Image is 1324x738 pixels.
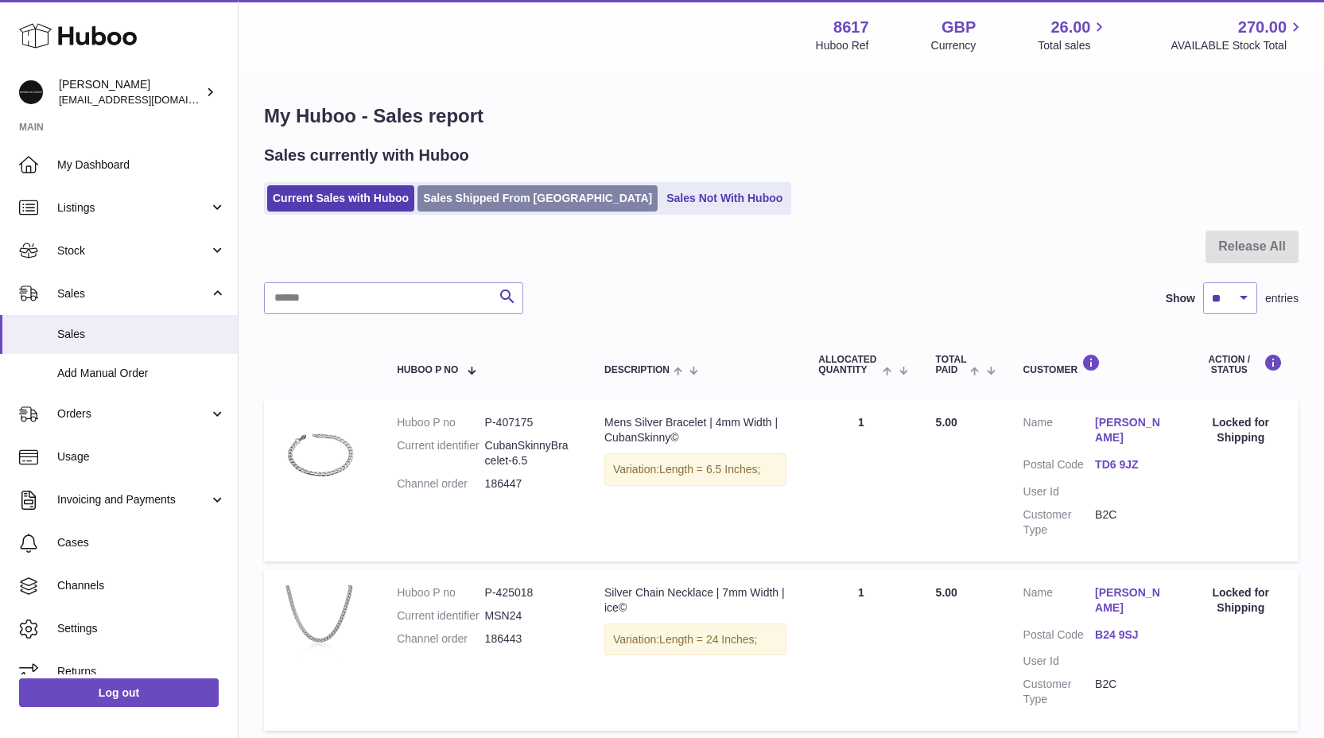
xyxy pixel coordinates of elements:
span: Sales [57,286,209,301]
span: Length = 24 Inches; [659,633,757,646]
div: Action / Status [1199,354,1283,375]
dt: Current identifier [397,608,484,623]
a: Sales Not With Huboo [661,185,788,212]
span: My Dashboard [57,157,226,173]
dt: Channel order [397,631,484,647]
dt: Postal Code [1023,457,1095,476]
td: 1 [802,569,919,731]
span: Listings [57,200,209,216]
dt: Name [1023,415,1095,449]
label: Show [1166,291,1195,306]
dt: Postal Code [1023,627,1095,647]
a: B24 9SJ [1095,627,1167,643]
span: Channels [57,578,226,593]
div: Silver Chain Necklace | 7mm Width | ice© [604,585,786,616]
span: 26.00 [1050,17,1090,38]
dd: MSN24 [485,608,573,623]
span: [EMAIL_ADDRESS][DOMAIN_NAME] [59,93,234,106]
img: Curb-Bracelet-Slim.jpg [280,415,359,495]
dd: P-425018 [485,585,573,600]
div: Mens Silver Bracelet | 4mm Width | CubanSkinny© [604,415,786,445]
dt: Current identifier [397,438,484,468]
span: ALLOCATED Quantity [818,355,879,375]
a: 26.00 Total sales [1038,17,1109,53]
h2: Sales currently with Huboo [264,145,469,166]
a: Log out [19,678,219,707]
dd: B2C [1095,507,1167,538]
dd: P-407175 [485,415,573,430]
a: Current Sales with Huboo [267,185,414,212]
span: Invoicing and Payments [57,492,209,507]
div: Variation: [604,623,786,656]
a: [PERSON_NAME] [1095,585,1167,616]
div: Locked for Shipping [1199,585,1283,616]
dt: Huboo P no [397,415,484,430]
dt: Name [1023,585,1095,620]
dt: Customer Type [1023,677,1095,707]
div: Customer [1023,354,1167,375]
dt: Customer Type [1023,507,1095,538]
span: Add Manual Order [57,366,226,381]
span: Sales [57,327,226,342]
span: Total paid [936,355,967,375]
dt: Channel order [397,476,484,491]
dt: User Id [1023,484,1095,499]
td: 1 [802,399,919,561]
span: 5.00 [936,416,957,429]
dd: 186443 [485,631,573,647]
a: TD6 9JZ [1095,457,1167,472]
span: Usage [57,449,226,464]
img: hello@alfredco.com [19,80,43,104]
span: entries [1265,291,1299,306]
span: 270.00 [1238,17,1287,38]
dt: User Id [1023,654,1095,669]
div: Currency [931,38,976,53]
dd: CubanSkinnyBracelet-6.5 [485,438,573,468]
img: IMG_5423_F-scaled.jpg [280,585,359,665]
span: Description [604,365,670,375]
span: Returns [57,664,226,679]
div: Locked for Shipping [1199,415,1283,445]
strong: GBP [942,17,976,38]
strong: 8617 [833,17,869,38]
span: Huboo P no [397,365,458,375]
dd: B2C [1095,677,1167,707]
span: Length = 6.5 Inches; [659,463,760,476]
span: Cases [57,535,226,550]
span: Stock [57,243,209,258]
a: [PERSON_NAME] [1095,415,1167,445]
div: Huboo Ref [816,38,869,53]
a: 270.00 AVAILABLE Stock Total [1171,17,1305,53]
a: Sales Shipped From [GEOGRAPHIC_DATA] [417,185,658,212]
span: Settings [57,621,226,636]
div: Variation: [604,453,786,486]
span: 5.00 [936,586,957,599]
h1: My Huboo - Sales report [264,103,1299,129]
dt: Huboo P no [397,585,484,600]
span: AVAILABLE Stock Total [1171,38,1305,53]
span: Orders [57,406,209,421]
dd: 186447 [485,476,573,491]
span: Total sales [1038,38,1109,53]
div: [PERSON_NAME] [59,77,202,107]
